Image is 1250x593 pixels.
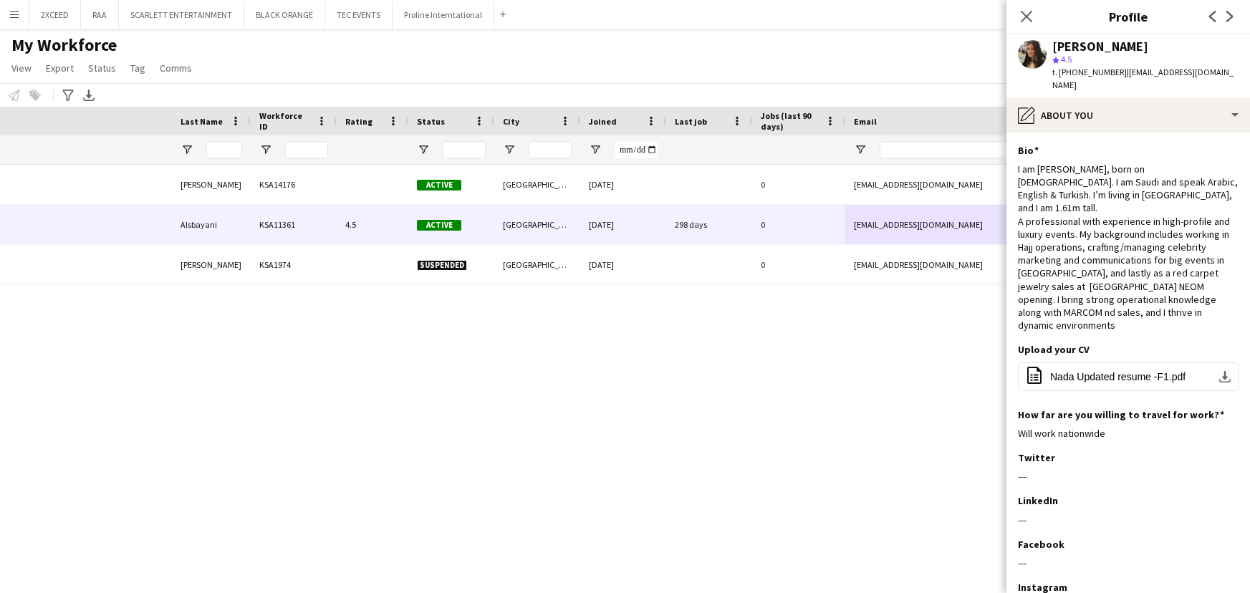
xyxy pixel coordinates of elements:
a: Comms [154,59,198,77]
span: 4.5 [1061,54,1072,64]
button: Open Filter Menu [259,143,272,156]
app-action-btn: Advanced filters [59,87,77,104]
div: [DATE] [580,165,666,204]
div: About you [1006,98,1250,132]
button: 2XCEED [29,1,81,29]
input: Workforce ID Filter Input [285,141,328,158]
span: My Workforce [11,34,117,56]
div: [EMAIL_ADDRESS][DOMAIN_NAME] [845,205,1132,244]
div: [DATE] [580,245,666,284]
span: Last job [675,116,707,127]
h3: LinkedIn [1018,494,1058,507]
div: --- [1018,470,1239,483]
button: Open Filter Menu [503,143,516,156]
h3: Facebook [1018,538,1064,551]
div: Will work nationwide [1018,427,1239,440]
div: 0 [752,205,845,244]
div: KSA11361 [251,205,337,244]
h3: Bio [1018,144,1039,157]
button: Open Filter Menu [854,143,867,156]
div: [EMAIL_ADDRESS][DOMAIN_NAME] [845,165,1132,204]
div: Alsbayani [172,205,251,244]
div: KSA1974 [251,245,337,284]
a: Status [82,59,122,77]
button: Nada Updated resume -F1.pdf [1018,362,1239,391]
span: Jobs (last 90 days) [761,110,819,132]
span: Joined [589,116,617,127]
div: [GEOGRAPHIC_DATA] [494,245,580,284]
div: [EMAIL_ADDRESS][DOMAIN_NAME] [845,245,1132,284]
app-action-btn: Export XLSX [80,87,97,104]
div: [DATE] [580,205,666,244]
span: Workforce ID [259,110,311,132]
span: Status [417,116,445,127]
div: --- [1018,556,1239,569]
button: BLACK ORANGE [244,1,325,29]
button: Open Filter Menu [417,143,430,156]
span: City [503,116,519,127]
span: Tag [130,62,145,74]
input: Status Filter Input [443,141,486,158]
div: 4.5 [337,205,408,244]
span: Status [88,62,116,74]
div: [GEOGRAPHIC_DATA] [494,165,580,204]
div: [GEOGRAPHIC_DATA], [GEOGRAPHIC_DATA] [494,205,580,244]
input: Last Name Filter Input [206,141,242,158]
span: Active [417,180,461,191]
div: 0 [752,245,845,284]
span: t. [PHONE_NUMBER] [1052,67,1127,77]
div: --- [1018,514,1239,526]
div: [PERSON_NAME] [172,245,251,284]
span: Suspended [417,260,467,271]
button: Proline Interntational [393,1,494,29]
h3: Twitter [1018,451,1055,464]
span: Active [417,220,461,231]
span: Nada Updated resume -F1.pdf [1050,371,1186,382]
div: I am [PERSON_NAME], born on [DEMOGRAPHIC_DATA]. I am Saudi and speak Arabic, English & Turkish. I... [1018,163,1239,332]
input: Joined Filter Input [615,141,658,158]
span: Rating [345,116,372,127]
span: | [EMAIL_ADDRESS][DOMAIN_NAME] [1052,67,1234,90]
button: SCARLETT ENTERTAINMENT [119,1,244,29]
a: Export [40,59,80,77]
span: View [11,62,32,74]
a: View [6,59,37,77]
div: 0 [752,165,845,204]
div: [PERSON_NAME] [172,165,251,204]
span: Last Name [181,116,223,127]
h3: How far are you willing to travel for work? [1018,408,1224,421]
button: RAA [81,1,119,29]
a: Tag [125,59,151,77]
div: 298 days [666,205,752,244]
div: [PERSON_NAME] [1052,40,1148,53]
div: KSA14176 [251,165,337,204]
span: Email [854,116,877,127]
button: Open Filter Menu [589,143,602,156]
input: Email Filter Input [880,141,1123,158]
button: Open Filter Menu [181,143,193,156]
span: Comms [160,62,192,74]
span: Export [46,62,74,74]
h3: Upload your CV [1018,343,1090,356]
input: City Filter Input [529,141,572,158]
button: TEC EVENTS [325,1,393,29]
h3: Profile [1006,7,1250,26]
